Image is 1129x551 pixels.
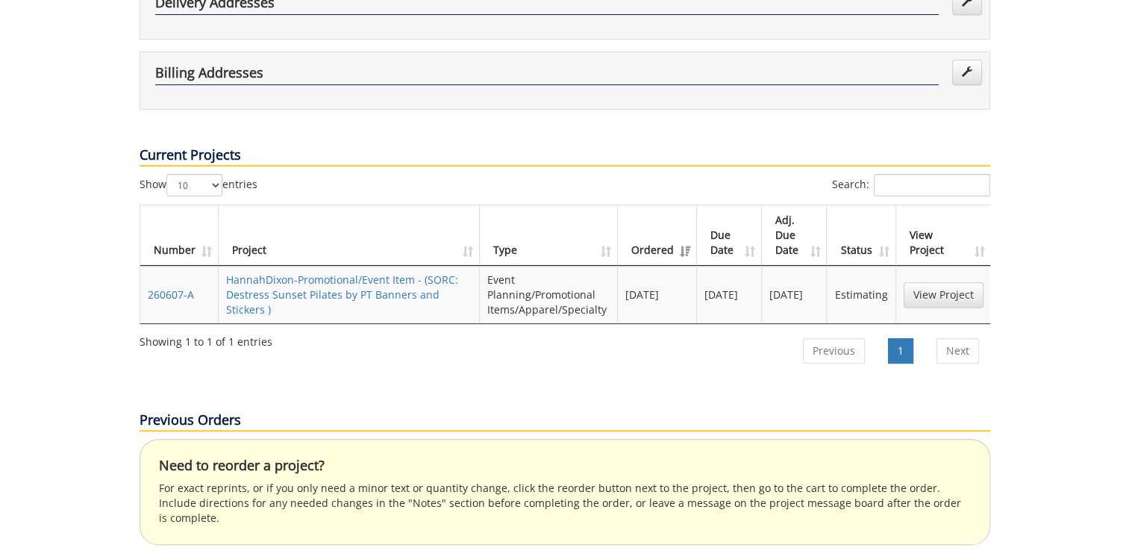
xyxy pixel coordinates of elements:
[155,66,939,85] h4: Billing Addresses
[697,266,762,323] td: [DATE]
[480,266,618,323] td: Event Planning/Promotional Items/Apparel/Specialty
[140,205,219,266] th: Number: activate to sort column ascending
[952,60,982,85] a: Edit Addresses
[874,174,990,196] input: Search:
[618,266,697,323] td: [DATE]
[480,205,618,266] th: Type: activate to sort column ascending
[762,205,827,266] th: Adj. Due Date: activate to sort column ascending
[140,146,990,166] p: Current Projects
[888,338,913,364] a: 1
[618,205,697,266] th: Ordered: activate to sort column ascending
[904,282,983,308] a: View Project
[827,266,895,323] td: Estimating
[803,338,865,364] a: Previous
[936,338,979,364] a: Next
[896,205,991,266] th: View Project: activate to sort column ascending
[159,481,971,526] p: For exact reprints, or if you only need a minor text or quantity change, click the reorder button...
[140,411,990,432] p: Previous Orders
[827,205,895,266] th: Status: activate to sort column ascending
[159,458,971,473] h4: Need to reorder a project?
[219,205,480,266] th: Project: activate to sort column ascending
[697,205,762,266] th: Due Date: activate to sort column ascending
[832,174,990,196] label: Search:
[166,174,222,196] select: Showentries
[148,287,194,302] a: 260607-A
[226,273,458,317] a: HannahDixon-Promotional/Event Item - (SORC: Destress Sunset Pilates by PT Banners and Stickers )
[762,266,827,323] td: [DATE]
[140,174,257,196] label: Show entries
[140,329,272,349] div: Showing 1 to 1 of 1 entries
